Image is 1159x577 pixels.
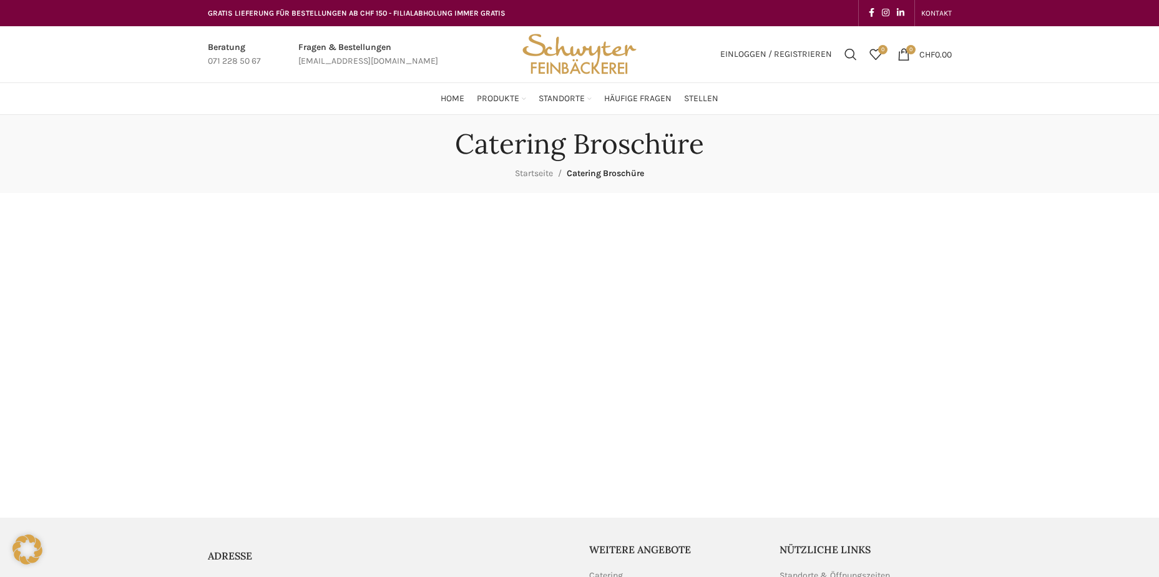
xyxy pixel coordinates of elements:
[878,4,893,22] a: Instagram social link
[539,93,585,105] span: Standorte
[567,168,644,179] span: Catering Broschüre
[714,42,838,67] a: Einloggen / Registrieren
[893,4,908,22] a: Linkedin social link
[477,93,519,105] span: Produkte
[208,550,252,562] span: ADRESSE
[518,26,640,82] img: Bäckerei Schwyter
[208,9,506,17] span: GRATIS LIEFERUNG FÜR BESTELLUNGEN AB CHF 150 - FILIALABHOLUNG IMMER GRATIS
[684,86,718,111] a: Stellen
[441,93,464,105] span: Home
[865,4,878,22] a: Facebook social link
[863,42,888,67] a: 0
[604,93,672,105] span: Häufige Fragen
[891,42,958,67] a: 0 CHF0.00
[298,41,438,69] a: Infobox link
[202,86,958,111] div: Main navigation
[878,45,888,54] span: 0
[919,49,952,59] bdi: 0.00
[477,86,526,111] a: Produkte
[921,9,952,17] span: KONTAKT
[515,168,553,179] a: Startseite
[441,86,464,111] a: Home
[863,42,888,67] div: Meine Wunschliste
[919,49,935,59] span: CHF
[589,543,761,556] h5: Weitere Angebote
[455,127,704,160] h1: Catering Broschüre
[906,45,916,54] span: 0
[838,42,863,67] a: Suchen
[720,50,832,59] span: Einloggen / Registrieren
[921,1,952,26] a: KONTAKT
[684,93,718,105] span: Stellen
[604,86,672,111] a: Häufige Fragen
[539,86,592,111] a: Standorte
[780,543,952,556] h5: Nützliche Links
[518,48,640,59] a: Site logo
[208,41,261,69] a: Infobox link
[915,1,958,26] div: Secondary navigation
